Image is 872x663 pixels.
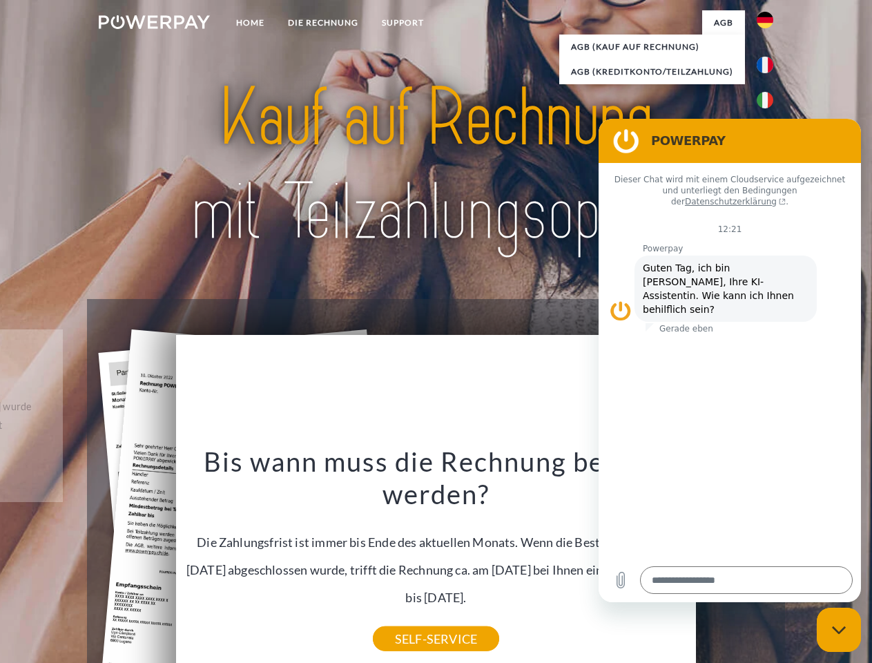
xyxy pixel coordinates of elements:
h3: Bis wann muss die Rechnung bezahlt werden? [184,445,688,511]
iframe: Schaltfläche zum Öffnen des Messaging-Fensters; Konversation läuft [817,608,861,652]
a: agb [702,10,745,35]
div: Die Zahlungsfrist ist immer bis Ende des aktuellen Monats. Wenn die Bestellung z.B. am [DATE] abg... [184,445,688,639]
img: logo-powerpay-white.svg [99,15,210,29]
a: AGB (Kreditkonto/Teilzahlung) [559,59,745,84]
a: SELF-SERVICE [373,626,499,651]
a: SUPPORT [370,10,436,35]
a: Home [224,10,276,35]
img: fr [757,57,773,73]
a: DIE RECHNUNG [276,10,370,35]
img: title-powerpay_de.svg [132,66,740,265]
a: AGB (Kauf auf Rechnung) [559,35,745,59]
img: it [757,92,773,108]
iframe: Messaging-Fenster [599,119,861,602]
img: de [757,12,773,28]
